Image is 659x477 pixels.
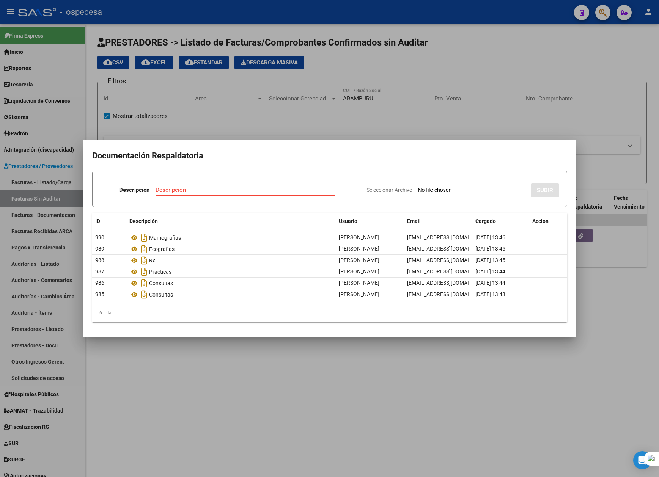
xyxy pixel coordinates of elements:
h2: Documentación Respaldatoria [92,149,567,163]
span: [PERSON_NAME] [339,257,379,263]
span: Descripción [129,218,158,224]
span: 988 [95,257,104,263]
div: Open Intercom Messenger [633,451,651,469]
div: Practicas [129,266,333,278]
i: Descargar documento [139,289,149,301]
datatable-header-cell: Usuario [336,213,404,229]
datatable-header-cell: ID [92,213,126,229]
span: Email [407,218,421,224]
i: Descargar documento [139,254,149,267]
p: Descripción [119,186,149,195]
i: Descargar documento [139,243,149,255]
span: ID [95,218,100,224]
div: Ecografias [129,243,333,255]
div: Mamografias [129,232,333,244]
span: [DATE] 13:44 [475,280,505,286]
span: [DATE] 13:46 [475,234,505,240]
div: Consultas [129,289,333,301]
datatable-header-cell: Descripción [126,213,336,229]
span: Seleccionar Archivo [366,187,412,193]
span: 987 [95,268,104,275]
span: [PERSON_NAME] [339,246,379,252]
span: Cargado [475,218,496,224]
span: Accion [532,218,549,224]
div: Rx [129,254,333,267]
span: [DATE] 13:44 [475,268,505,275]
span: [PERSON_NAME] [339,234,379,240]
span: [EMAIL_ADDRESS][DOMAIN_NAME] [407,234,491,240]
span: 990 [95,234,104,240]
i: Descargar documento [139,266,149,278]
button: SUBIR [531,183,559,197]
span: [PERSON_NAME] [339,280,379,286]
span: [DATE] 13:45 [475,257,505,263]
div: Consultas [129,277,333,289]
span: [DATE] 13:43 [475,291,505,297]
i: Descargar documento [139,277,149,289]
span: SUBIR [537,187,553,194]
span: [PERSON_NAME] [339,291,379,297]
span: [EMAIL_ADDRESS][DOMAIN_NAME] [407,268,491,275]
span: 989 [95,246,104,252]
span: [EMAIL_ADDRESS][DOMAIN_NAME] [407,257,491,263]
i: Descargar documento [139,232,149,244]
span: Usuario [339,218,357,224]
div: 6 total [92,303,567,322]
datatable-header-cell: Accion [529,213,567,229]
span: [EMAIL_ADDRESS][DOMAIN_NAME] [407,246,491,252]
datatable-header-cell: Email [404,213,472,229]
span: 986 [95,280,104,286]
span: [PERSON_NAME] [339,268,379,275]
span: 985 [95,291,104,297]
datatable-header-cell: Cargado [472,213,529,229]
span: [EMAIL_ADDRESS][DOMAIN_NAME] [407,291,491,297]
span: [EMAIL_ADDRESS][DOMAIN_NAME] [407,280,491,286]
span: [DATE] 13:45 [475,246,505,252]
